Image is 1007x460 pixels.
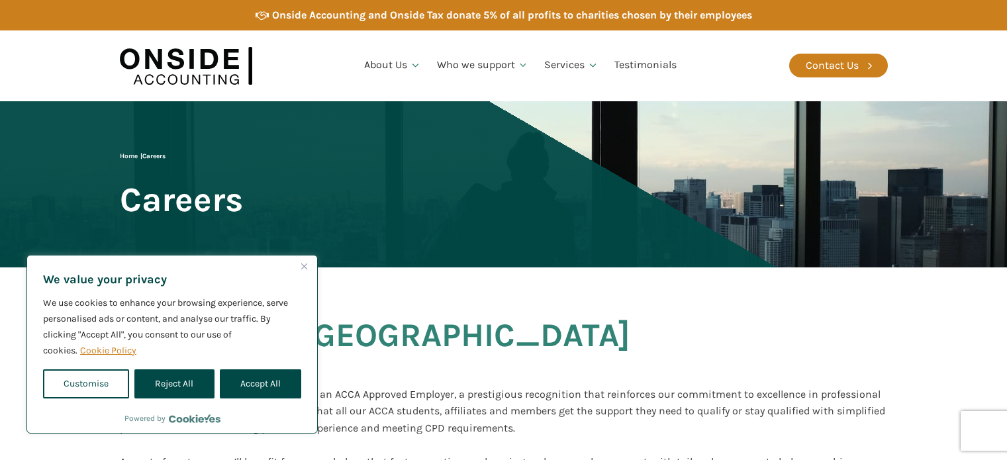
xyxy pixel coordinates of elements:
[301,263,307,269] img: Close
[606,43,685,88] a: Testimonials
[789,54,888,77] a: Contact Us
[220,369,301,398] button: Accept All
[120,152,138,160] a: Home
[120,181,243,218] span: Careers
[356,43,429,88] a: About Us
[429,43,537,88] a: Who we support
[296,258,312,274] button: Close
[120,317,630,386] h2: Working at [GEOGRAPHIC_DATA]
[806,57,859,74] div: Contact Us
[124,412,220,425] div: Powered by
[43,369,129,398] button: Customise
[272,7,752,24] div: Onside Accounting and Onside Tax donate 5% of all profits to charities chosen by their employees
[79,344,137,357] a: Cookie Policy
[169,414,220,423] a: Visit CookieYes website
[134,369,214,398] button: Reject All
[120,40,252,91] img: Onside Accounting
[142,152,166,160] span: Careers
[120,152,166,160] span: |
[536,43,606,88] a: Services
[43,271,301,287] p: We value your privacy
[43,295,301,359] p: We use cookies to enhance your browsing experience, serve personalised ads or content, and analys...
[26,255,318,434] div: We value your privacy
